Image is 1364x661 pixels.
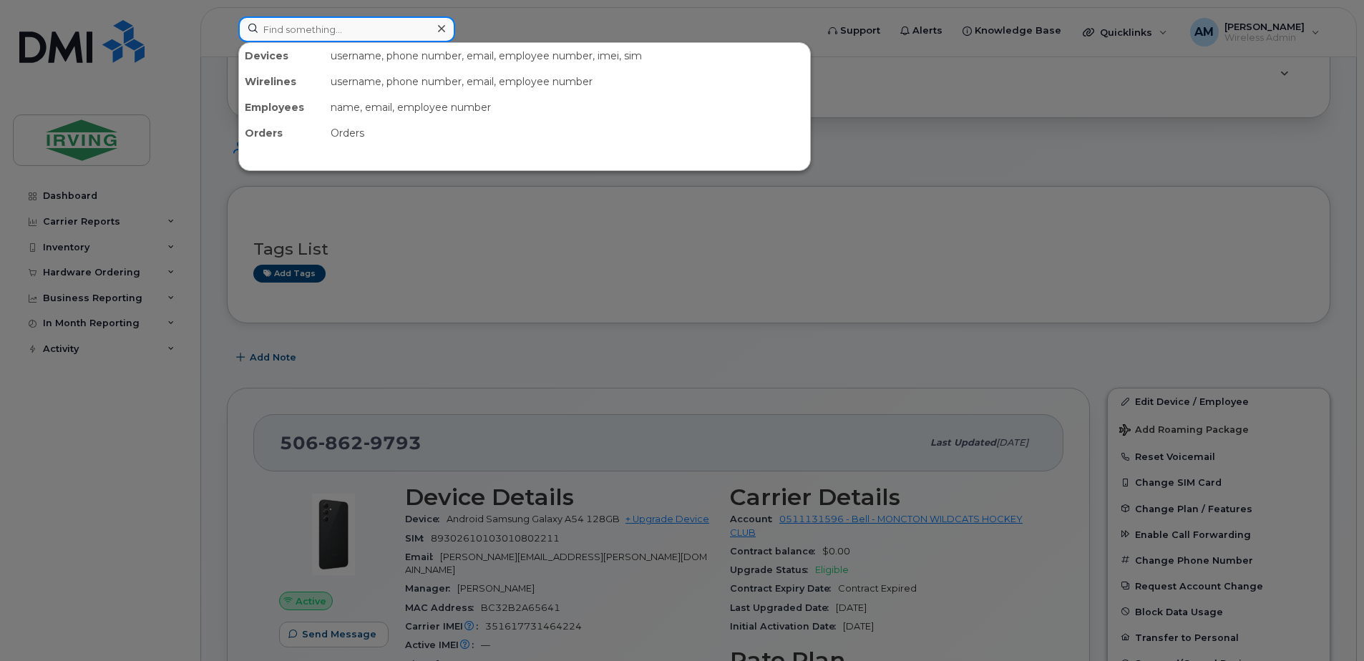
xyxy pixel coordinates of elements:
[239,43,325,69] div: Devices
[325,120,810,146] div: Orders
[239,94,325,120] div: Employees
[239,69,325,94] div: Wirelines
[239,120,325,146] div: Orders
[325,43,810,69] div: username, phone number, email, employee number, imei, sim
[238,16,455,42] input: Find something...
[325,94,810,120] div: name, email, employee number
[325,69,810,94] div: username, phone number, email, employee number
